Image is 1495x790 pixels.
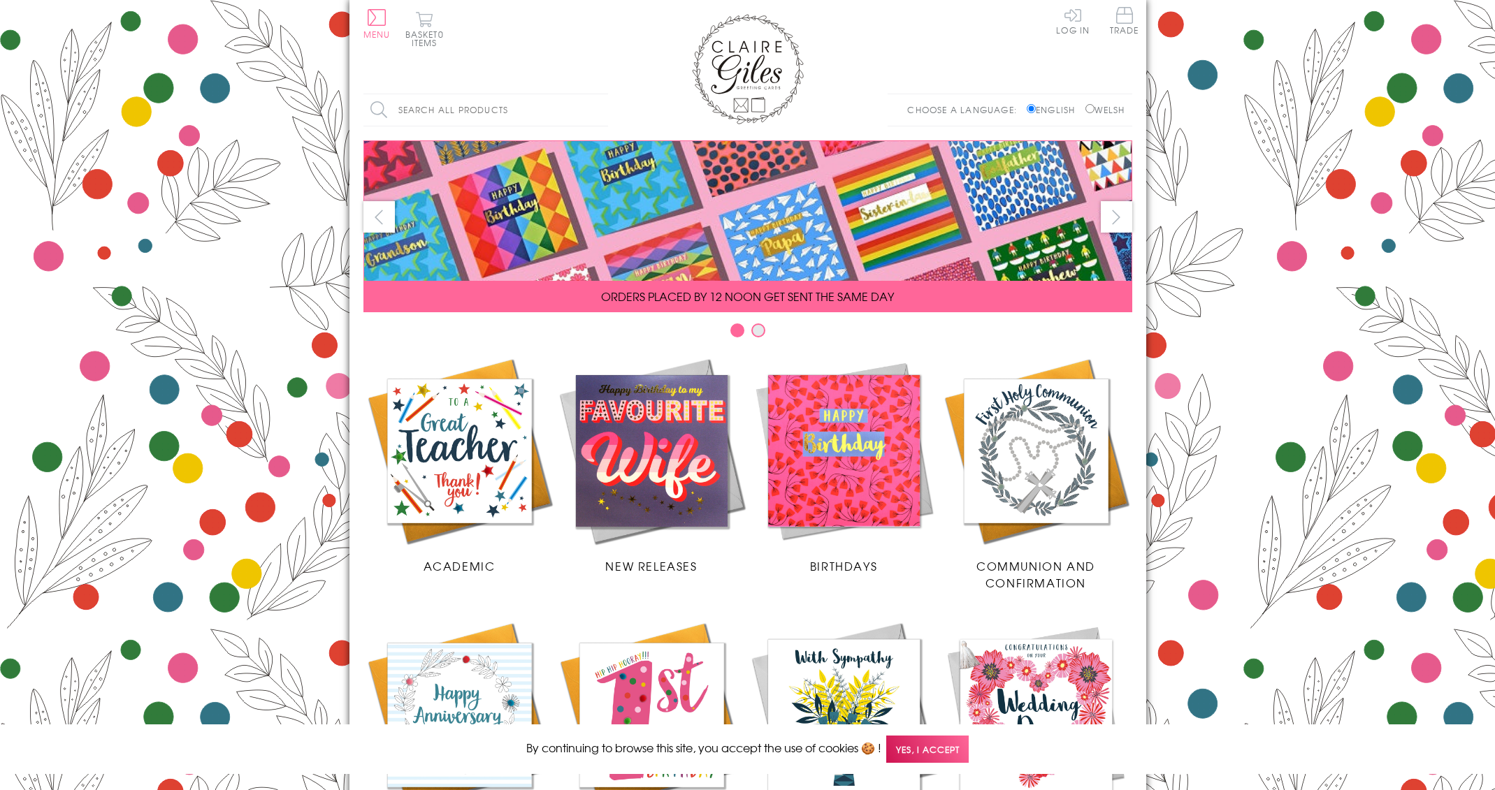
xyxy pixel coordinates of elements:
[601,288,894,305] span: ORDERS PLACED BY 12 NOON GET SENT THE SAME DAY
[363,355,556,574] a: Academic
[730,323,744,337] button: Carousel Page 1 (Current Slide)
[1056,7,1090,34] a: Log In
[810,557,877,574] span: Birthdays
[940,355,1132,591] a: Communion and Confirmation
[363,9,391,38] button: Menu
[886,736,969,763] span: Yes, I accept
[748,355,940,574] a: Birthdays
[976,557,1095,591] span: Communion and Confirmation
[1101,201,1132,233] button: next
[1110,7,1139,37] a: Trade
[405,11,444,47] button: Basket0 items
[1085,104,1095,113] input: Welsh
[363,201,395,233] button: prev
[363,323,1132,344] div: Carousel Pagination
[1027,103,1082,116] label: English
[1085,103,1125,116] label: Welsh
[363,94,608,126] input: Search all products
[605,557,697,574] span: New Releases
[692,14,804,124] img: Claire Giles Greetings Cards
[412,28,444,49] span: 0 items
[363,28,391,41] span: Menu
[751,323,765,337] button: Carousel Page 2
[1027,104,1036,113] input: English
[556,355,748,574] a: New Releases
[424,557,496,574] span: Academic
[594,94,608,126] input: Search
[1110,7,1139,34] span: Trade
[907,103,1024,116] p: Choose a language:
